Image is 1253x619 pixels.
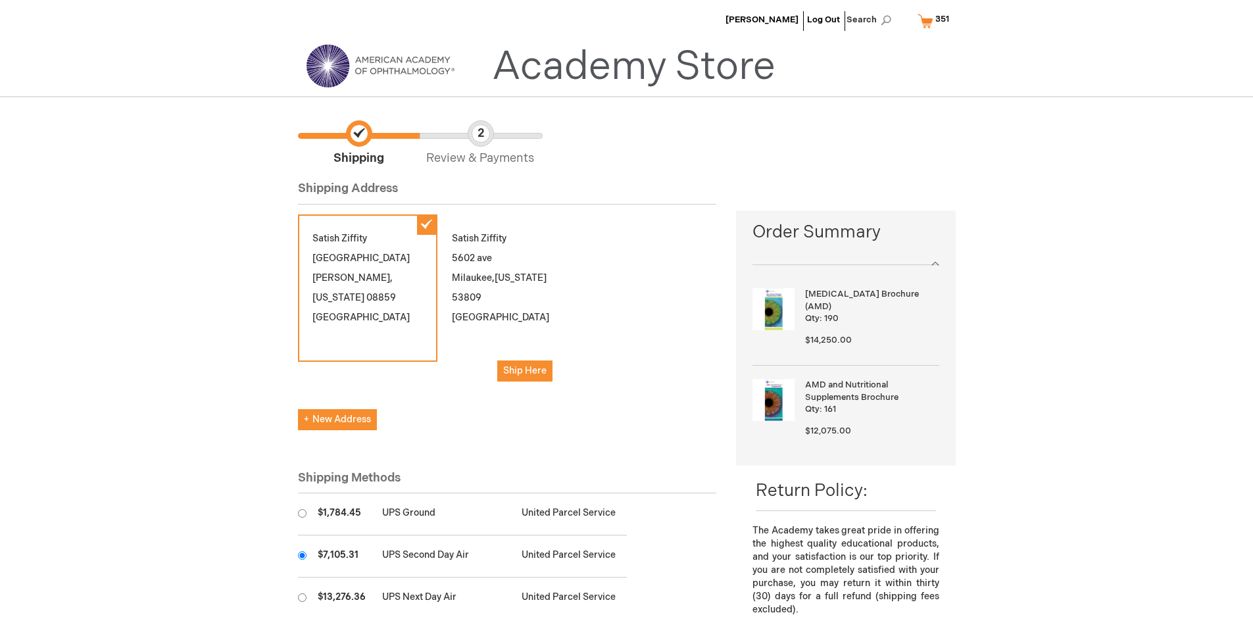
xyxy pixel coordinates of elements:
[495,272,547,284] span: [US_STATE]
[376,493,515,535] td: UPS Ground
[318,507,361,518] span: $1,784.45
[390,272,393,284] span: ,
[756,481,868,501] span: Return Policy:
[805,288,935,312] strong: [MEDICAL_DATA] Brochure (AMD)
[312,292,364,303] span: [US_STATE]
[437,214,577,396] div: Satish Ziffity 5602 ave Milaukee 53809 [GEOGRAPHIC_DATA]
[752,288,795,330] img: Age-Related Macular Degeneration Brochure (AMD)
[807,14,840,25] a: Log Out
[298,214,437,362] div: Satish Ziffity [GEOGRAPHIC_DATA] [PERSON_NAME] 08859 [GEOGRAPHIC_DATA]
[915,9,958,32] a: 351
[503,365,547,376] span: Ship Here
[298,120,420,167] span: Shipping
[515,493,626,535] td: United Parcel Service
[752,379,795,421] img: AMD and Nutritional Supplements Brochure
[497,360,553,382] button: Ship Here
[318,549,358,560] span: $7,105.31
[376,535,515,578] td: UPS Second Day Air
[847,7,897,33] span: Search
[805,426,851,436] span: $12,075.00
[805,335,852,345] span: $14,250.00
[752,220,939,251] span: Order Summary
[515,535,626,578] td: United Parcel Service
[805,379,935,403] strong: AMD and Nutritional Supplements Brochure
[935,14,949,24] span: 351
[824,313,839,324] span: 190
[318,591,366,603] span: $13,276.36
[298,180,717,205] div: Shipping Address
[805,404,820,414] span: Qty
[420,120,541,167] span: Review & Payments
[805,313,820,324] span: Qty
[304,414,371,425] span: New Address
[725,14,798,25] a: [PERSON_NAME]
[298,409,377,430] button: New Address
[492,272,495,284] span: ,
[752,524,939,616] p: The Academy takes great pride in offering the highest quality educational products, and your sati...
[298,470,717,494] div: Shipping Methods
[492,43,775,91] a: Academy Store
[824,404,836,414] span: 161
